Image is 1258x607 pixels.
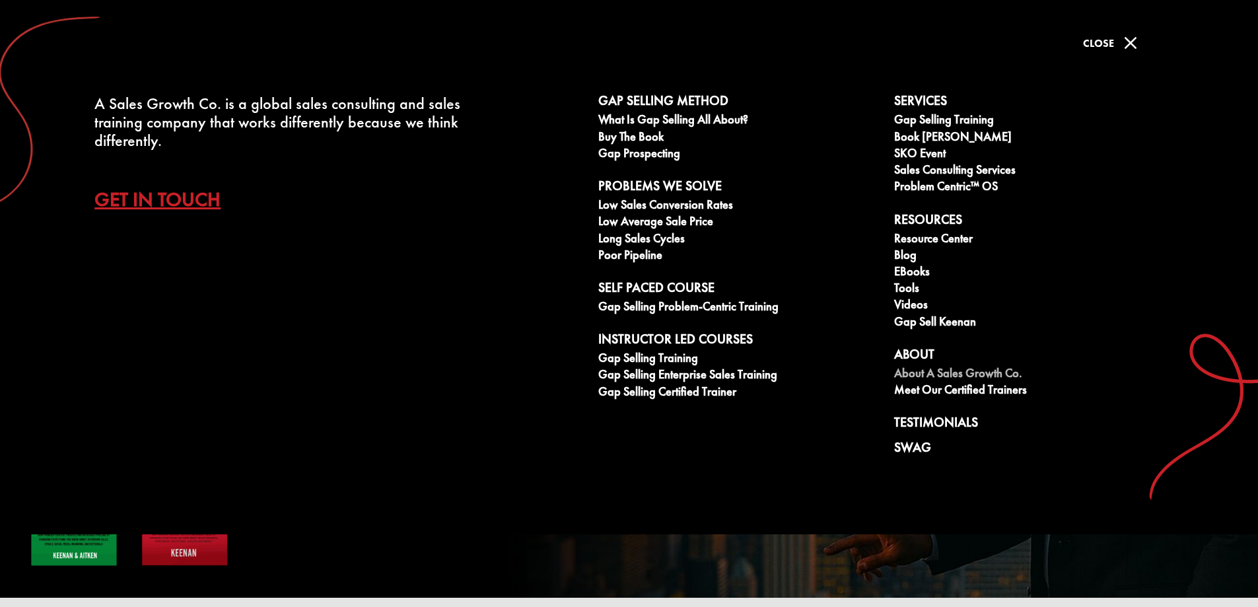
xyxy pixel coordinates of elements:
a: Low Average Sale Price [598,215,880,231]
div: v 4.0.25 [37,21,65,32]
a: Gap Sell Keenan [894,315,1175,332]
div: Domain: [DOMAIN_NAME] [34,34,145,45]
a: Low Sales Conversion Rates [598,198,880,215]
img: website_grey.svg [21,34,32,45]
span: M [1117,30,1144,56]
img: tab_keywords_by_traffic_grey.svg [131,83,142,94]
a: Services [894,93,1175,113]
a: Tools [894,281,1175,298]
a: Get In Touch [94,176,240,223]
a: Sales Consulting Services [894,163,1175,180]
a: Problems We Solve [598,178,880,198]
a: Gap Selling Problem-Centric Training [598,300,880,316]
a: Videos [894,298,1175,314]
a: What is Gap Selling all about? [598,113,880,129]
a: Gap Selling Certified Trainer [598,385,880,402]
img: tab_domain_overview_orange.svg [36,83,46,94]
img: logo_orange.svg [21,21,32,32]
a: Instructor Led Courses [598,332,880,351]
a: Meet our Certified Trainers [894,383,1175,400]
a: Self Paced Course [598,280,880,300]
a: Resource Center [894,232,1175,248]
a: SKO Event [894,147,1175,163]
a: Gap Selling Training [894,113,1175,129]
div: Keywords by Traffic [146,85,223,93]
a: About A Sales Growth Co. [894,367,1175,383]
a: Blog [894,248,1175,265]
a: Gap Selling Method [598,93,880,113]
a: Gap Selling Enterprise Sales Training [598,368,880,384]
a: eBooks [894,265,1175,281]
span: Close [1083,36,1114,50]
a: Book [PERSON_NAME] [894,130,1175,147]
a: Buy The Book [598,130,880,147]
div: A Sales Growth Co. is a global sales consulting and sales training company that works differently... [94,94,470,150]
a: Long Sales Cycles [598,232,880,248]
a: Swag [894,440,1175,460]
a: Testimonials [894,415,1175,435]
div: Domain Overview [50,85,118,93]
a: Resources [894,212,1175,232]
a: Gap Prospecting [598,147,880,163]
a: Gap Selling Training [598,351,880,368]
a: Poor Pipeline [598,248,880,265]
a: Problem Centric™ OS [894,180,1175,196]
a: About [894,347,1175,367]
